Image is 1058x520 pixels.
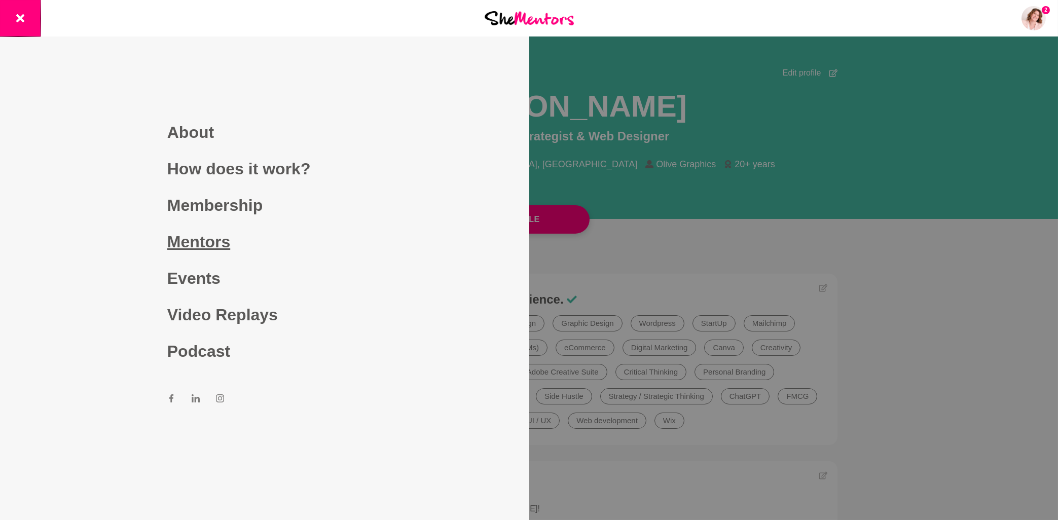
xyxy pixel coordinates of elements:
a: Video Replays [167,296,362,333]
a: About [167,114,362,151]
span: 2 [1042,6,1050,14]
a: Instagram [216,394,224,406]
a: Podcast [167,333,362,369]
img: Amanda Greenman [1021,6,1046,30]
a: Mentors [167,224,362,260]
a: LinkedIn [192,394,200,406]
a: Amanda Greenman2 [1021,6,1046,30]
img: She Mentors Logo [485,11,574,25]
a: Membership [167,187,362,224]
a: How does it work? [167,151,362,187]
a: Events [167,260,362,296]
a: Facebook [167,394,175,406]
